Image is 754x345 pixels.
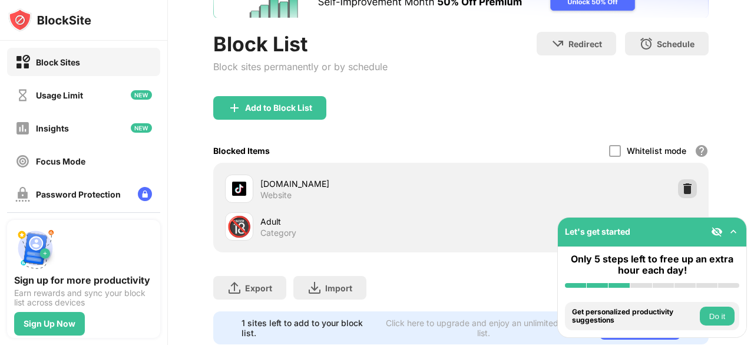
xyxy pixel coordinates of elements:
div: Focus Mode [36,156,85,166]
div: Category [260,228,296,238]
div: Website [260,190,292,201]
img: logo-blocksite.svg [8,8,91,32]
img: lock-menu.svg [138,187,152,201]
div: Earn rewards and sync your block list across devices [14,288,153,307]
div: Click here to upgrade and enjoy an unlimited block list. [382,318,586,338]
div: Only 5 steps left to free up an extra hour each day! [565,254,739,276]
button: Do it [700,307,735,326]
img: new-icon.svg [131,90,152,100]
div: Sign Up Now [24,319,75,328]
div: 🔞 [227,215,252,239]
div: Export [245,283,272,293]
img: favicons [232,182,246,196]
div: [DOMAIN_NAME] [260,178,461,190]
img: eye-not-visible.svg [711,226,723,238]
div: Insights [36,123,69,133]
img: new-icon.svg [131,123,152,133]
div: Schedule [657,39,695,49]
img: insights-off.svg [15,121,30,136]
img: focus-off.svg [15,154,30,169]
div: Let's get started [565,226,630,236]
img: omni-setup-toggle.svg [727,226,739,238]
div: Block List [213,32,388,56]
div: Usage Limit [36,90,83,100]
div: Sign up for more productivity [14,274,153,286]
div: Password Protection [36,189,121,199]
div: Redirect [568,39,602,49]
div: Whitelist mode [627,146,686,156]
div: Blocked Items [213,146,270,156]
img: push-signup.svg [14,227,57,270]
img: password-protection-off.svg [15,187,30,202]
div: Block sites permanently or by schedule [213,61,388,73]
div: Adult [260,215,461,228]
div: 1 sites left to add to your block list. [242,318,375,338]
img: block-on.svg [15,55,30,70]
div: Get personalized productivity suggestions [572,308,697,325]
div: Add to Block List [245,103,312,113]
img: time-usage-off.svg [15,88,30,103]
div: Import [325,283,352,293]
div: Block Sites [36,57,80,67]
